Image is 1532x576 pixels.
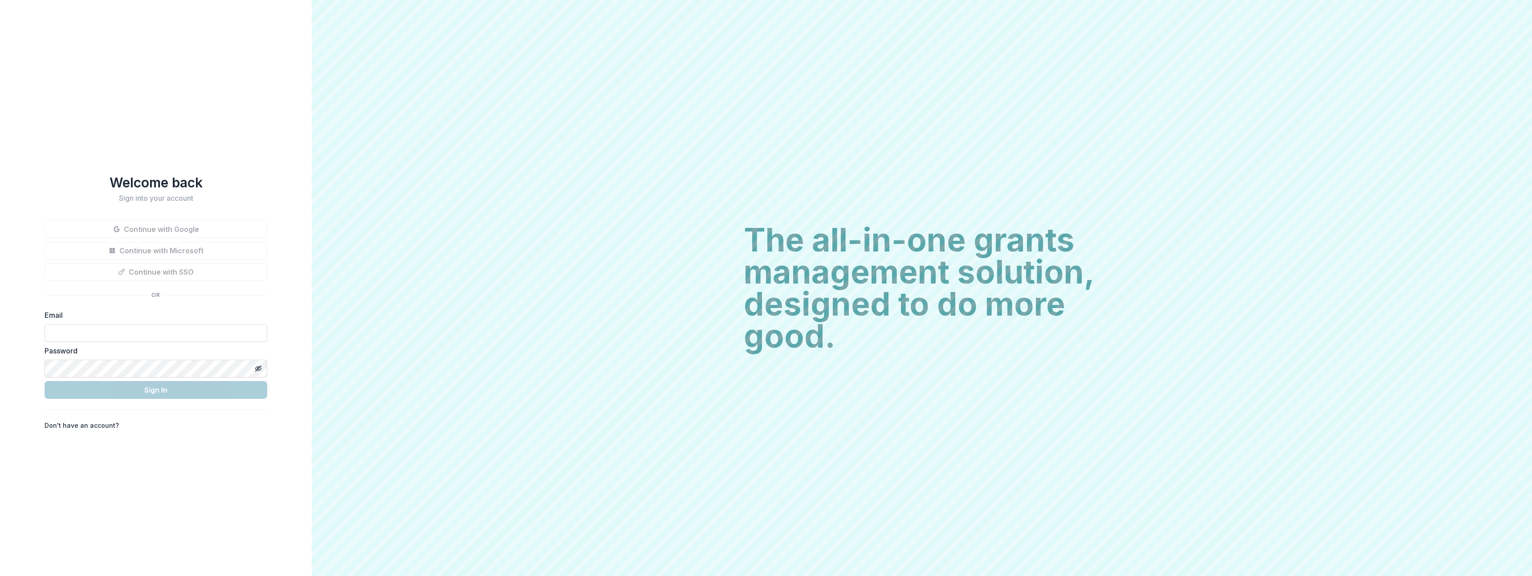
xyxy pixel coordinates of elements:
label: Email [45,310,262,320]
button: Continue with Google [45,220,267,238]
p: Don't have an account? [45,421,119,430]
h2: Sign into your account [45,194,267,203]
button: Sign In [45,381,267,399]
button: Continue with SSO [45,263,267,281]
label: Password [45,345,262,356]
h1: Welcome back [45,174,267,191]
button: Toggle password visibility [251,361,265,376]
button: Continue with Microsoft [45,242,267,260]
